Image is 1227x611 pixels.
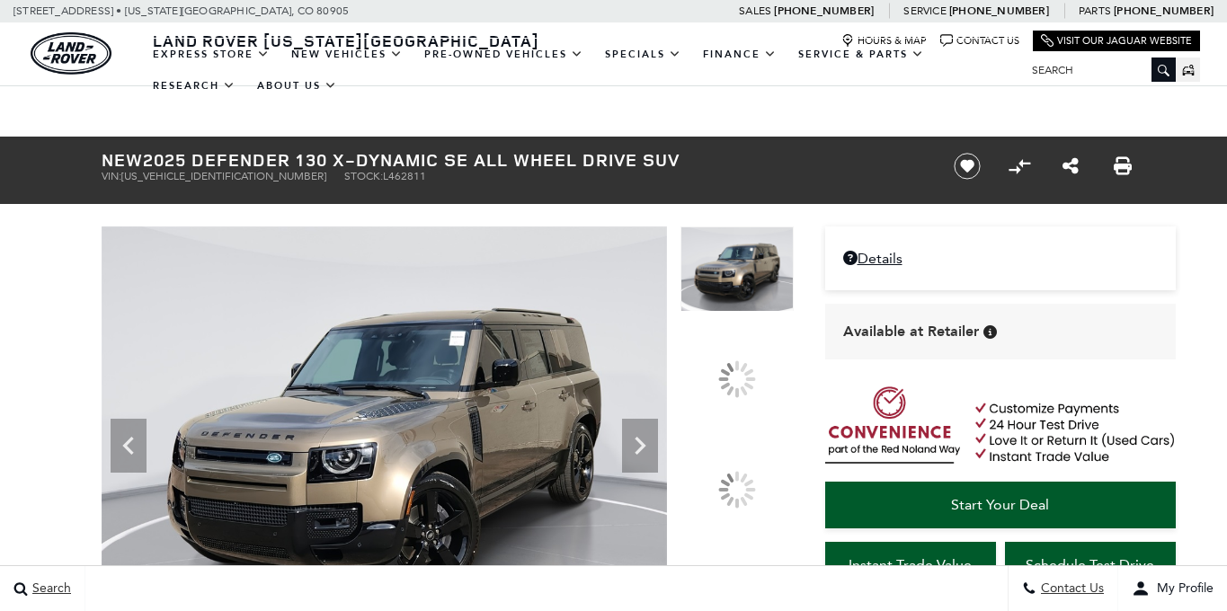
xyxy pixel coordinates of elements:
a: Finance [692,39,787,70]
span: Land Rover [US_STATE][GEOGRAPHIC_DATA] [153,30,539,51]
a: Service & Parts [787,39,935,70]
a: Research [142,70,246,102]
a: Pre-Owned Vehicles [413,39,594,70]
a: Specials [594,39,692,70]
a: Details [843,250,1158,267]
nav: Main Navigation [142,39,1018,102]
h1: 2025 Defender 130 X-Dynamic SE All Wheel Drive SUV [102,150,924,170]
span: Sales [739,4,771,17]
a: [STREET_ADDRESS] • [US_STATE][GEOGRAPHIC_DATA], CO 80905 [13,4,349,17]
span: Search [28,581,71,597]
a: About Us [246,70,348,102]
a: Schedule Test Drive [1005,542,1176,589]
span: Contact Us [1036,581,1104,597]
a: Contact Us [940,34,1019,48]
span: Parts [1079,4,1111,17]
span: L462811 [383,170,426,182]
button: Save vehicle [947,152,987,181]
span: Stock: [344,170,383,182]
span: Available at Retailer [843,322,979,341]
a: EXPRESS STORE [142,39,280,70]
span: Schedule Test Drive [1026,556,1154,573]
span: Service [903,4,946,17]
a: [PHONE_NUMBER] [949,4,1049,18]
a: Start Your Deal [825,482,1176,528]
a: Hours & Map [841,34,927,48]
span: [US_VEHICLE_IDENTIFICATION_NUMBER] [121,170,326,182]
img: New 2025 Gondwana Stone LAND ROVER X-Dynamic SE image 1 [680,226,794,312]
input: Search [1018,59,1176,81]
a: Land Rover [US_STATE][GEOGRAPHIC_DATA] [142,30,550,51]
a: Visit Our Jaguar Website [1041,34,1192,48]
a: Share this New 2025 Defender 130 X-Dynamic SE All Wheel Drive SUV [1063,155,1079,177]
a: Print this New 2025 Defender 130 X-Dynamic SE All Wheel Drive SUV [1114,155,1132,177]
span: Start Your Deal [951,496,1049,513]
button: user-profile-menu [1118,566,1227,611]
strong: New [102,147,143,172]
span: My Profile [1150,581,1214,597]
span: Instant Trade Value [849,556,972,573]
span: VIN: [102,170,121,182]
div: Vehicle is in stock and ready for immediate delivery. Due to demand, availability is subject to c... [983,325,997,339]
a: land-rover [31,32,111,75]
img: Land Rover [31,32,111,75]
a: [PHONE_NUMBER] [774,4,874,18]
a: Instant Trade Value [825,542,996,589]
button: Compare vehicle [1006,153,1033,180]
a: [PHONE_NUMBER] [1114,4,1214,18]
a: New Vehicles [280,39,413,70]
